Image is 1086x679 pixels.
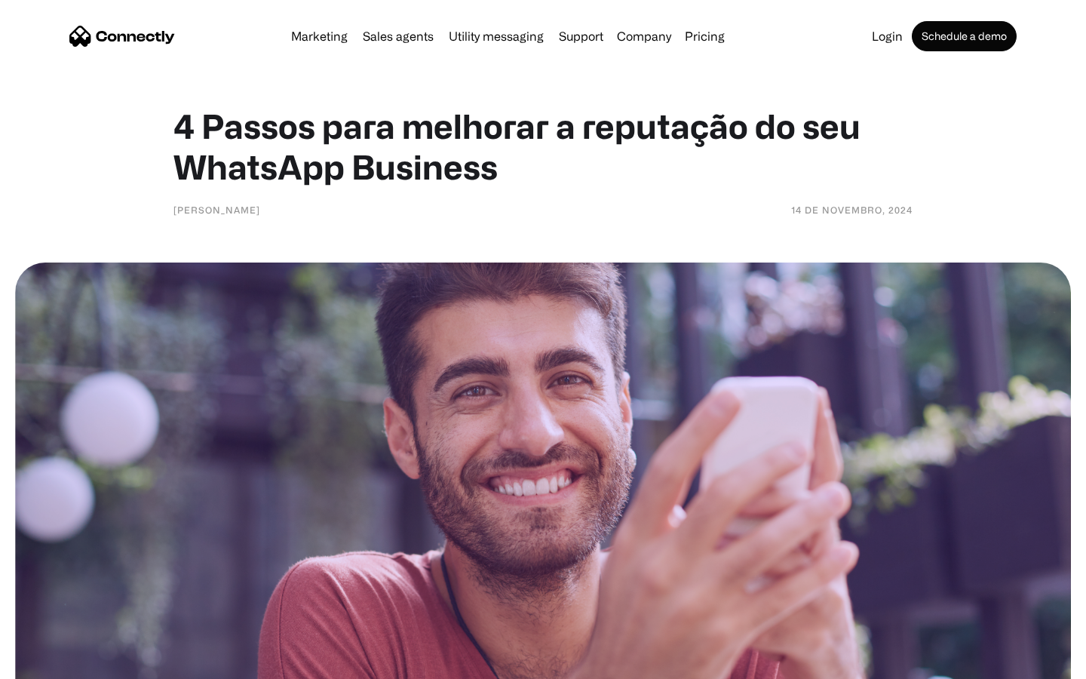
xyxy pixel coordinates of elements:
[357,30,440,42] a: Sales agents
[173,202,260,217] div: [PERSON_NAME]
[443,30,550,42] a: Utility messaging
[30,653,90,674] ul: Language list
[617,26,671,47] div: Company
[866,30,909,42] a: Login
[173,106,913,187] h1: 4 Passos para melhorar a reputação do seu WhatsApp Business
[285,30,354,42] a: Marketing
[679,30,731,42] a: Pricing
[15,653,90,674] aside: Language selected: English
[553,30,609,42] a: Support
[791,202,913,217] div: 14 de novembro, 2024
[912,21,1017,51] a: Schedule a demo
